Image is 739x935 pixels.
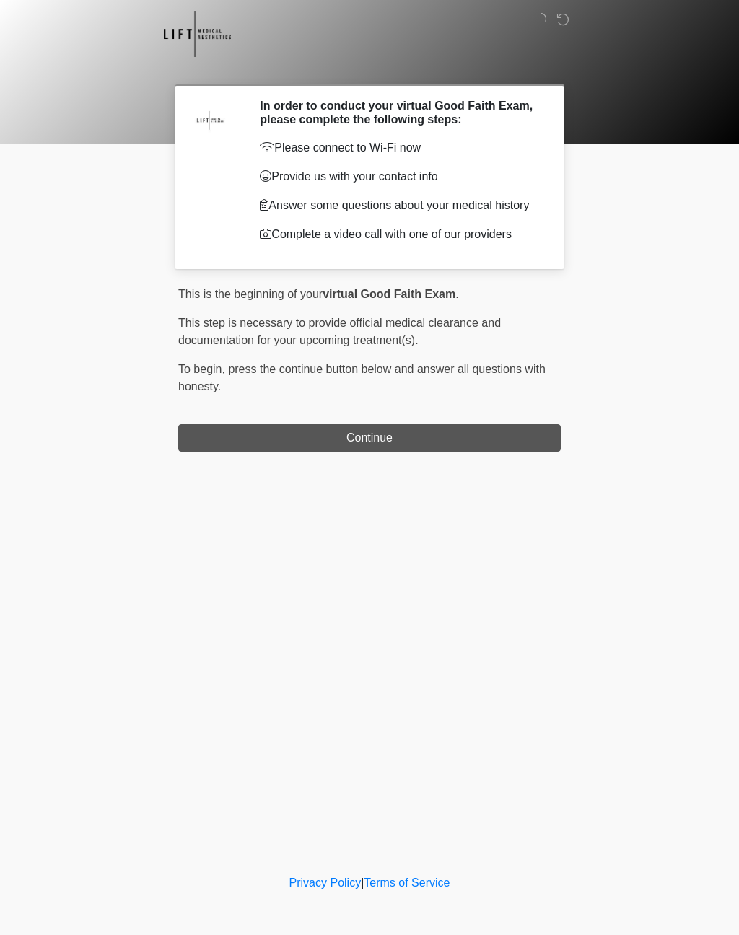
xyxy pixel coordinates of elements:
span: press the continue button below and answer all questions with honesty. [178,363,546,392]
p: Provide us with your contact info [260,168,539,185]
a: | [361,877,364,889]
img: Lift Medical Aesthetics Logo [164,11,231,57]
img: Agent Avatar [189,99,232,142]
span: This is the beginning of your [178,288,323,300]
span: . [455,288,458,300]
p: Please connect to Wi-Fi now [260,139,539,157]
a: Terms of Service [364,877,450,889]
button: Continue [178,424,561,452]
span: This step is necessary to provide official medical clearance and documentation for your upcoming ... [178,317,501,346]
h2: In order to conduct your virtual Good Faith Exam, please complete the following steps: [260,99,539,126]
p: Answer some questions about your medical history [260,197,539,214]
span: To begin, [178,363,228,375]
a: Privacy Policy [289,877,362,889]
p: Complete a video call with one of our providers [260,226,539,243]
strong: virtual Good Faith Exam [323,288,455,300]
